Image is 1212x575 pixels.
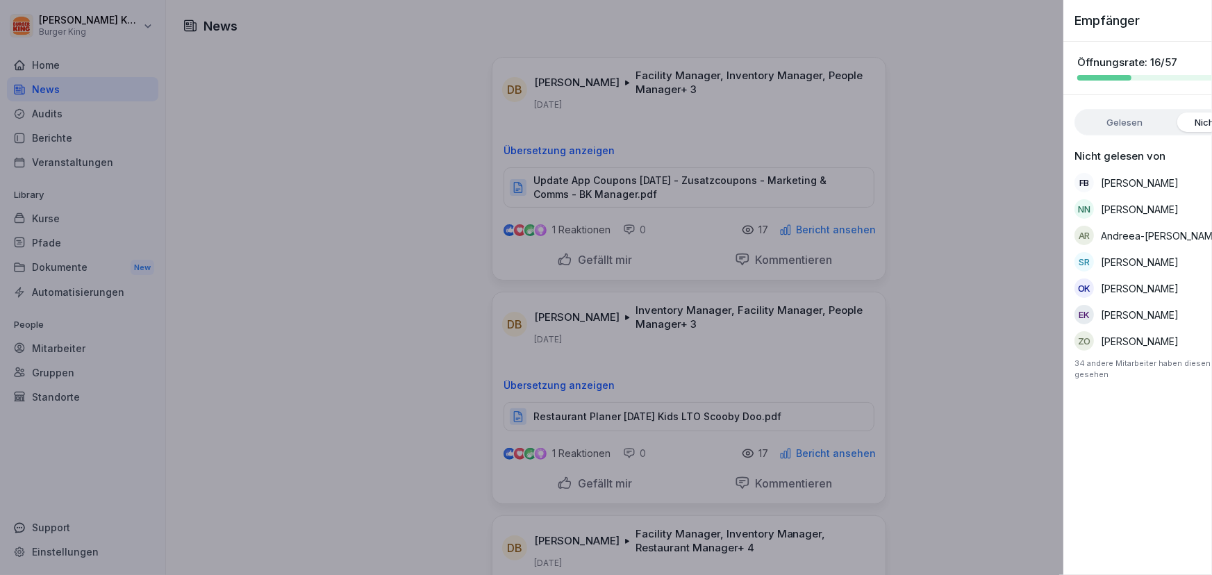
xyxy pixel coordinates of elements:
label: Gelesen [1078,112,1172,132]
p: [PERSON_NAME] [1101,281,1179,296]
p: [PERSON_NAME] [1101,202,1179,217]
div: EK [1074,305,1094,324]
div: SR [1074,252,1094,272]
p: [PERSON_NAME] [1101,255,1179,269]
p: Nicht gelesen von [1074,149,1165,163]
p: Empfänger [1074,11,1140,30]
p: [PERSON_NAME] [1101,308,1179,322]
div: NN [1074,199,1094,219]
div: AR [1074,226,1094,245]
div: FB [1074,173,1094,192]
p: [PERSON_NAME] [1101,176,1179,190]
p: [PERSON_NAME] [1101,334,1179,349]
div: OK [1074,278,1094,298]
div: ZO [1074,331,1094,351]
p: Öffnungsrate: 16/57 [1077,56,1177,69]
